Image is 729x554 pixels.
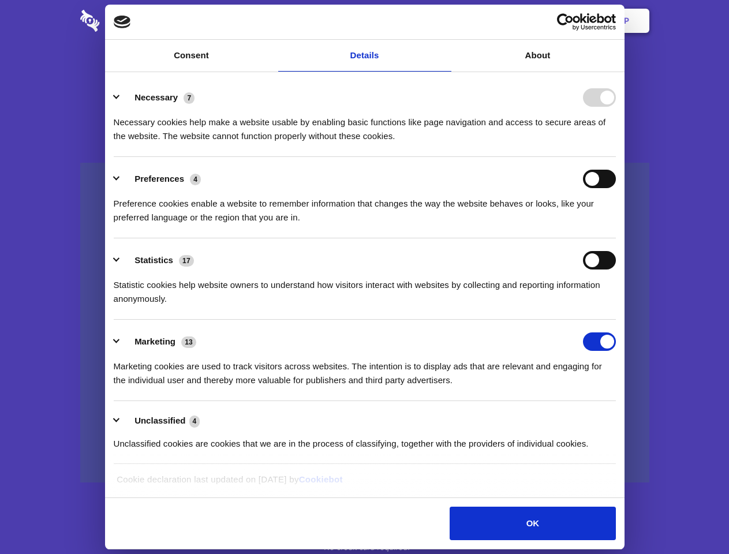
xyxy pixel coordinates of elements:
label: Marketing [134,336,175,346]
img: logo [114,16,131,28]
span: 13 [181,336,196,348]
span: 7 [184,92,195,104]
a: Login [524,3,574,39]
div: Necessary cookies help make a website usable by enabling basic functions like page navigation and... [114,107,616,143]
button: Necessary (7) [114,88,202,107]
a: Cookiebot [299,474,343,484]
img: logo-wordmark-white-trans-d4663122ce5f474addd5e946df7df03e33cb6a1c49d2221995e7729f52c070b2.svg [80,10,179,32]
div: Preference cookies enable a website to remember information that changes the way the website beha... [114,188,616,224]
a: Wistia video thumbnail [80,163,649,483]
button: Preferences (4) [114,170,208,188]
button: Unclassified (4) [114,414,207,428]
label: Statistics [134,255,173,265]
a: Consent [105,40,278,72]
h1: Eliminate Slack Data Loss. [80,52,649,93]
label: Preferences [134,174,184,184]
span: 4 [190,174,201,185]
iframe: Drift Widget Chat Controller [671,496,715,540]
span: 4 [189,415,200,427]
button: OK [450,507,615,540]
a: Details [278,40,451,72]
a: About [451,40,625,72]
button: Marketing (13) [114,332,204,351]
h4: Auto-redaction of sensitive data, encrypted data sharing and self-destructing private chats. Shar... [80,105,649,143]
button: Statistics (17) [114,251,201,269]
div: Statistic cookies help website owners to understand how visitors interact with websites by collec... [114,269,616,306]
span: 17 [179,255,194,267]
div: Marketing cookies are used to track visitors across websites. The intention is to display ads tha... [114,351,616,387]
div: Cookie declaration last updated on [DATE] by [108,473,621,495]
label: Necessary [134,92,178,102]
a: Contact [468,3,521,39]
a: Pricing [339,3,389,39]
div: Unclassified cookies are cookies that we are in the process of classifying, together with the pro... [114,428,616,451]
a: Usercentrics Cookiebot - opens in a new window [515,13,616,31]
